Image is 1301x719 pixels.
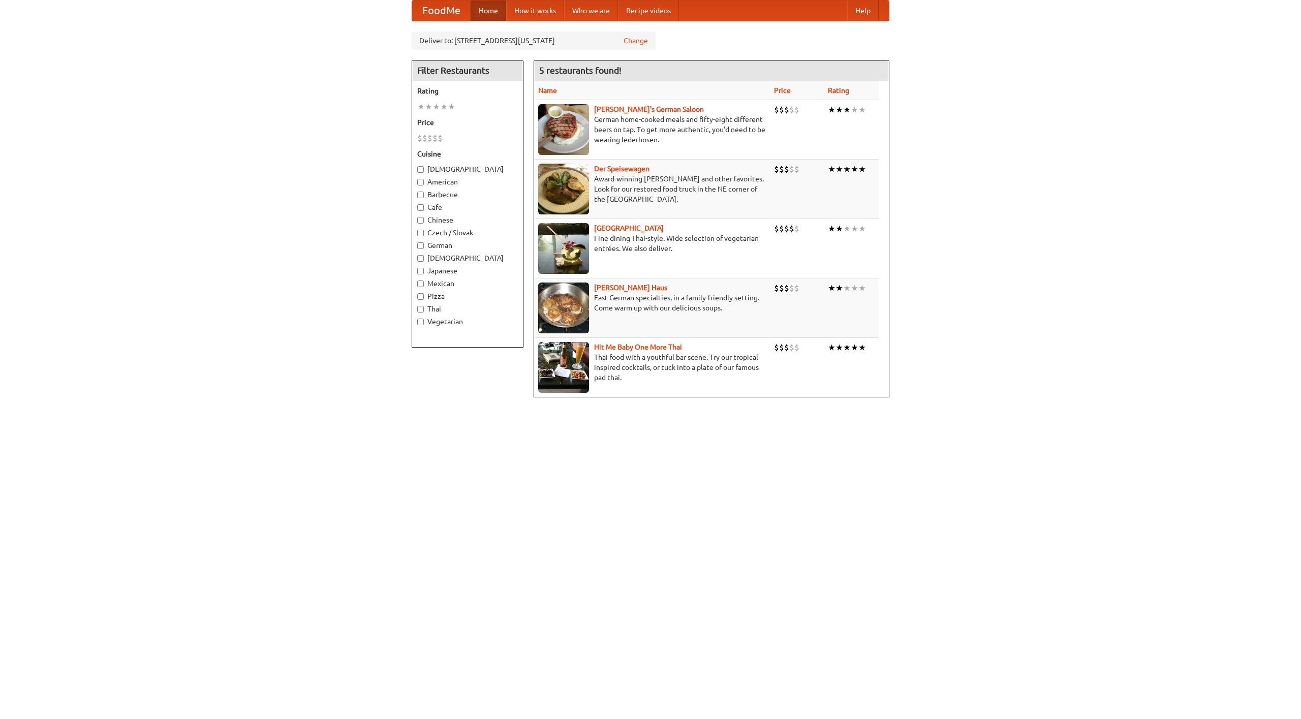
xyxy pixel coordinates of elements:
p: Fine dining Thai-style. Wide selection of vegetarian entrées. We also deliver. [538,233,766,254]
li: $ [774,164,779,175]
input: [DEMOGRAPHIC_DATA] [417,255,424,262]
input: [DEMOGRAPHIC_DATA] [417,166,424,173]
li: ★ [432,101,440,112]
li: $ [794,164,799,175]
ng-pluralize: 5 restaurants found! [539,66,622,75]
input: Thai [417,306,424,312]
a: Name [538,86,557,95]
li: $ [438,133,443,144]
li: ★ [851,283,858,294]
input: Pizza [417,293,424,300]
li: $ [779,342,784,353]
li: $ [789,283,794,294]
li: ★ [828,342,835,353]
li: ★ [425,101,432,112]
li: ★ [828,104,835,115]
input: Vegetarian [417,319,424,325]
li: ★ [835,342,843,353]
a: [GEOGRAPHIC_DATA] [594,224,664,232]
li: ★ [843,164,851,175]
input: Japanese [417,268,424,274]
li: $ [784,104,789,115]
li: $ [779,223,784,234]
li: $ [422,133,427,144]
a: [PERSON_NAME] Haus [594,284,667,292]
li: ★ [858,164,866,175]
label: [DEMOGRAPHIC_DATA] [417,253,518,263]
label: Chinese [417,215,518,225]
a: [PERSON_NAME]'s German Saloon [594,105,704,113]
li: ★ [448,101,455,112]
li: $ [789,342,794,353]
input: Chinese [417,217,424,224]
li: $ [427,133,432,144]
li: ★ [835,164,843,175]
li: $ [779,164,784,175]
a: How it works [506,1,564,21]
a: Change [624,36,648,46]
li: $ [794,104,799,115]
li: $ [774,342,779,353]
li: ★ [843,283,851,294]
img: esthers.jpg [538,104,589,155]
li: $ [789,164,794,175]
li: $ [784,164,789,175]
li: $ [789,223,794,234]
input: Czech / Slovak [417,230,424,236]
li: $ [417,133,422,144]
li: ★ [828,223,835,234]
label: German [417,240,518,251]
a: Rating [828,86,849,95]
li: ★ [843,104,851,115]
li: ★ [851,104,858,115]
label: American [417,177,518,187]
li: $ [784,342,789,353]
li: $ [794,342,799,353]
li: ★ [851,342,858,353]
li: $ [779,104,784,115]
li: $ [789,104,794,115]
li: ★ [858,283,866,294]
p: Thai food with a youthful bar scene. Try our tropical inspired cocktails, or tuck into a plate of... [538,352,766,383]
label: Pizza [417,291,518,301]
a: FoodMe [412,1,471,21]
p: German home-cooked meals and fifty-eight different beers on tap. To get more authentic, you'd nee... [538,114,766,145]
h5: Rating [417,86,518,96]
input: Cafe [417,204,424,211]
label: [DEMOGRAPHIC_DATA] [417,164,518,174]
img: babythai.jpg [538,342,589,393]
label: Mexican [417,278,518,289]
li: ★ [843,342,851,353]
a: Der Speisewagen [594,165,649,173]
label: Cafe [417,202,518,212]
li: ★ [440,101,448,112]
li: $ [779,283,784,294]
li: $ [794,283,799,294]
li: ★ [858,104,866,115]
label: Czech / Slovak [417,228,518,238]
li: $ [784,283,789,294]
li: $ [774,283,779,294]
img: satay.jpg [538,223,589,274]
li: $ [432,133,438,144]
img: speisewagen.jpg [538,164,589,214]
li: $ [774,223,779,234]
h5: Cuisine [417,149,518,159]
img: kohlhaus.jpg [538,283,589,333]
li: ★ [835,283,843,294]
li: ★ [835,104,843,115]
li: ★ [835,223,843,234]
a: Who we are [564,1,618,21]
li: $ [784,223,789,234]
li: ★ [851,164,858,175]
a: Recipe videos [618,1,679,21]
a: Price [774,86,791,95]
a: Hit Me Baby One More Thai [594,343,682,351]
a: Help [847,1,879,21]
div: Deliver to: [STREET_ADDRESS][US_STATE] [412,32,656,50]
